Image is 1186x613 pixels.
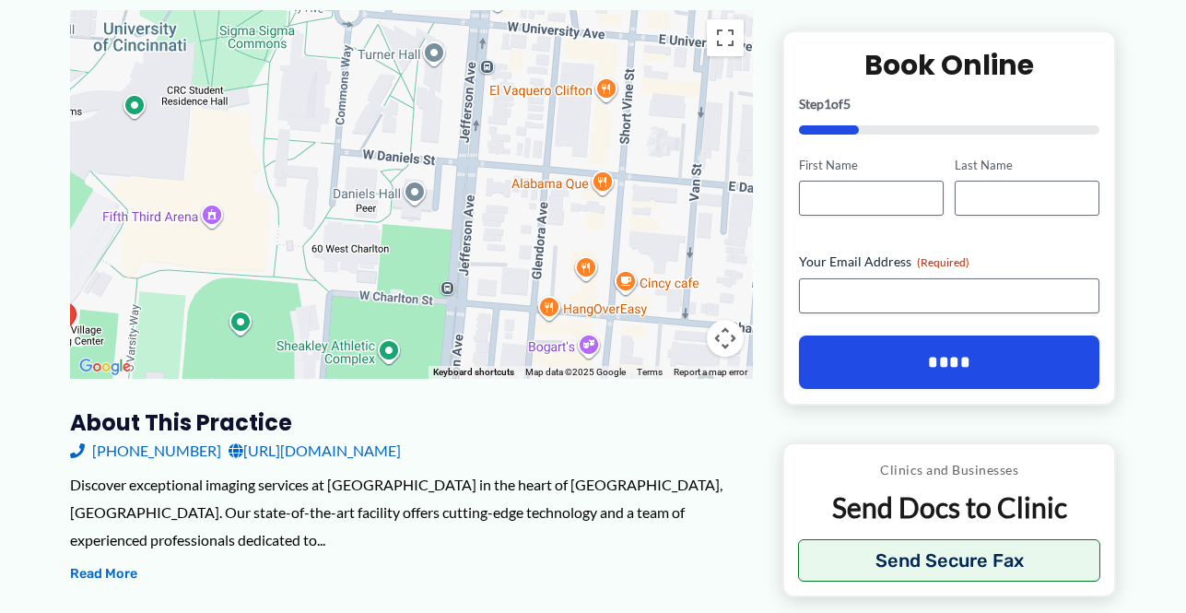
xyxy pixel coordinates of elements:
span: 1 [824,95,831,111]
a: Open this area in Google Maps (opens a new window) [75,355,135,379]
span: (Required) [917,255,969,269]
div: Discover exceptional imaging services at [GEOGRAPHIC_DATA] in the heart of [GEOGRAPHIC_DATA], [GE... [70,471,753,553]
a: Report a map error [674,367,747,377]
img: Google [75,355,135,379]
h2: Book Online [799,46,1100,82]
label: First Name [799,156,944,173]
label: Last Name [955,156,1099,173]
button: Keyboard shortcuts [433,366,514,379]
p: Step of [799,97,1100,110]
a: Terms [637,367,663,377]
h3: About this practice [70,408,753,437]
a: [URL][DOMAIN_NAME] [229,437,401,465]
span: 5 [843,95,851,111]
p: Send Docs to Clinic [798,489,1101,525]
span: Map data ©2025 Google [525,367,626,377]
button: Toggle fullscreen view [707,19,744,56]
button: Map camera controls [707,320,744,357]
button: Read More [70,563,137,585]
a: [PHONE_NUMBER] [70,437,221,465]
p: Clinics and Businesses [798,458,1101,482]
button: Send Secure Fax [798,539,1101,582]
label: Your Email Address [799,253,1100,271]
